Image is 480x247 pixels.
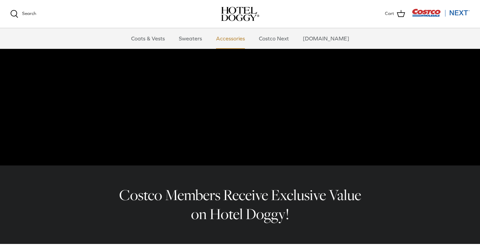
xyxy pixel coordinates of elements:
[114,186,366,224] h2: Costco Members Receive Exclusive Value on Hotel Doggy!
[210,28,251,49] a: Accessories
[22,11,36,16] span: Search
[221,7,259,21] img: hoteldoggycom
[385,10,394,17] span: Cart
[412,13,470,18] a: Visit Costco Next
[221,7,259,21] a: hoteldoggy.com hoteldoggycom
[125,28,171,49] a: Coats & Vests
[412,8,470,17] img: Costco Next
[253,28,295,49] a: Costco Next
[297,28,355,49] a: [DOMAIN_NAME]
[173,28,208,49] a: Sweaters
[385,10,405,18] a: Cart
[10,10,36,18] a: Search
